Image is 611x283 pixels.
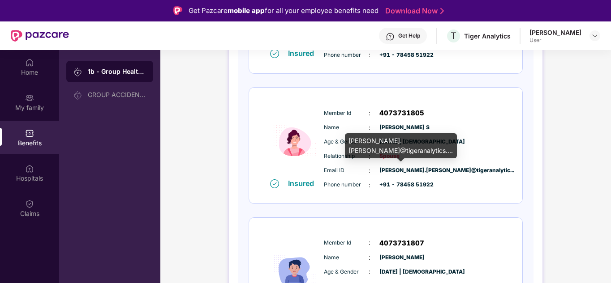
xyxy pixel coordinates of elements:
span: Member Id [324,239,369,247]
span: Name [324,123,369,132]
div: Insured [288,49,319,58]
img: Stroke [440,6,444,16]
strong: mobile app [228,6,265,15]
span: [PERSON_NAME] [379,253,424,262]
img: Logo [173,6,182,15]
span: Age & Gender [324,138,369,146]
img: svg+xml;base64,PHN2ZyBpZD0iSG9zcGl0YWxzIiB4bWxucz0iaHR0cDovL3d3dy53My5vcmcvMjAwMC9zdmciIHdpZHRoPS... [25,164,34,173]
div: [PERSON_NAME] [529,28,581,37]
div: Tiger Analytics [464,32,511,40]
img: svg+xml;base64,PHN2ZyB3aWR0aD0iMjAiIGhlaWdodD0iMjAiIHZpZXdCb3g9IjAgMCAyMCAyMCIgZmlsbD0ibm9uZSIgeG... [73,68,82,76]
a: Download Now [385,6,441,16]
img: New Pazcare Logo [11,30,69,42]
span: Age & Gender [324,268,369,276]
span: T [451,30,456,41]
span: : [369,166,370,176]
div: Insured [288,179,319,188]
img: svg+xml;base64,PHN2ZyBpZD0iQmVuZWZpdHMiIHhtbG5zPSJodHRwOi8vd3d3LnczLm9yZy8yMDAwL3N2ZyIgd2lkdGg9Ij... [25,129,34,138]
img: svg+xml;base64,PHN2ZyB3aWR0aD0iMjAiIGhlaWdodD0iMjAiIHZpZXdCb3g9IjAgMCAyMCAyMCIgZmlsbD0ibm9uZSIgeG... [25,93,34,102]
div: GROUP ACCIDENTAL INSURANCE [88,91,146,98]
span: : [369,267,370,277]
img: svg+xml;base64,PHN2ZyBpZD0iSG9tZSIgeG1sbnM9Imh0dHA6Ly93d3cudzMub3JnLzIwMDAvc3ZnIiB3aWR0aD0iMjAiIG... [25,58,34,67]
span: Phone number [324,181,369,189]
span: 4073731805 [379,108,424,118]
span: 4073731807 [379,238,424,249]
span: : [369,123,370,133]
div: Get Pazcare for all your employee benefits need [189,5,379,16]
span: Phone number [324,51,369,59]
img: svg+xml;base64,PHN2ZyB3aWR0aD0iMjAiIGhlaWdodD0iMjAiIHZpZXdCb3g9IjAgMCAyMCAyMCIgZmlsbD0ibm9uZSIgeG... [73,91,82,100]
img: svg+xml;base64,PHN2ZyBpZD0iQ2xhaW0iIHhtbG5zPSJodHRwOi8vd3d3LnczLm9yZy8yMDAwL3N2ZyIgd2lkdGg9IjIwIi... [25,199,34,208]
div: [PERSON_NAME].[PERSON_NAME]@tigeranalytics.... [345,133,457,158]
img: svg+xml;base64,PHN2ZyB4bWxucz0iaHR0cDovL3d3dy53My5vcmcvMjAwMC9zdmciIHdpZHRoPSIxNiIgaGVpZ2h0PSIxNi... [270,179,279,188]
span: Email ID [324,166,369,175]
img: svg+xml;base64,PHN2ZyBpZD0iSGVscC0zMngzMiIgeG1sbnM9Imh0dHA6Ly93d3cudzMub3JnLzIwMDAvc3ZnIiB3aWR0aD... [386,32,395,41]
span: : [369,180,370,190]
img: icon [268,103,322,178]
span: : [369,238,370,248]
span: Relationship [324,152,369,161]
span: Member Id [324,109,369,118]
div: Get Help [398,32,420,39]
div: 1b - Group Health Insurance [88,67,146,76]
span: [PERSON_NAME] S [379,123,424,132]
span: [DATE] | [DEMOGRAPHIC_DATA] [379,268,424,276]
img: svg+xml;base64,PHN2ZyB4bWxucz0iaHR0cDovL3d3dy53My5vcmcvMjAwMC9zdmciIHdpZHRoPSIxNiIgaGVpZ2h0PSIxNi... [270,49,279,58]
span: : [369,50,370,60]
span: : [369,253,370,262]
span: +91 - 78458 51922 [379,51,424,59]
img: svg+xml;base64,PHN2ZyBpZD0iRHJvcGRvd24tMzJ4MzIiIHhtbG5zPSJodHRwOi8vd3d3LnczLm9yZy8yMDAwL3N2ZyIgd2... [591,32,598,39]
span: : [369,108,370,118]
span: Name [324,253,369,262]
span: [PERSON_NAME].[PERSON_NAME]@tigeranalytic... [379,166,424,175]
span: +91 - 78458 51922 [379,181,424,189]
div: User [529,37,581,44]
